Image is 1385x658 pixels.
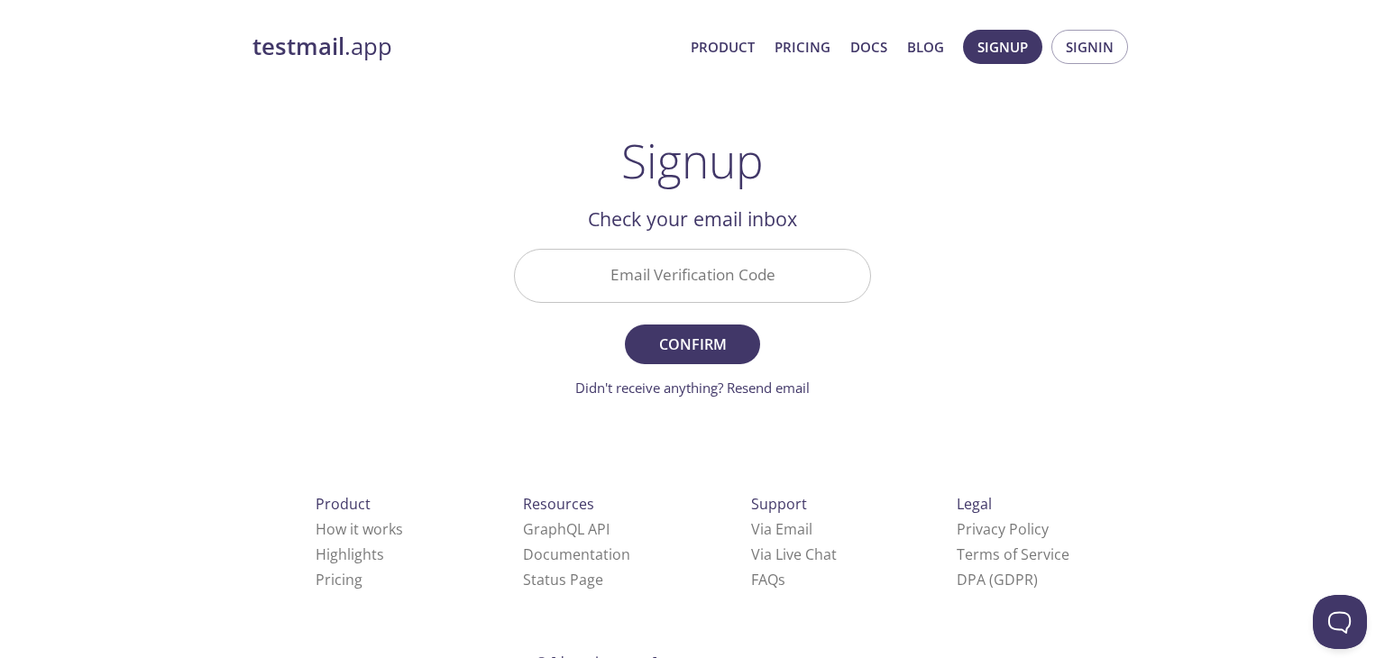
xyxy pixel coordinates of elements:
a: testmail.app [252,32,676,62]
span: Resources [523,494,594,514]
a: Docs [850,35,887,59]
span: Product [316,494,371,514]
a: Didn't receive anything? Resend email [575,379,810,397]
a: Blog [907,35,944,59]
a: FAQ [751,570,785,589]
a: Privacy Policy [957,519,1049,539]
a: How it works [316,519,403,539]
span: Signin [1066,35,1114,59]
a: Terms of Service [957,544,1069,564]
span: Support [751,494,807,514]
a: Via Email [751,519,812,539]
strong: testmail [252,31,344,62]
button: Signup [963,30,1042,64]
a: Product [691,35,755,59]
h2: Check your email inbox [514,204,871,234]
span: Confirm [645,332,740,357]
iframe: Help Scout Beacon - Open [1313,595,1367,649]
a: GraphQL API [523,519,610,539]
a: Via Live Chat [751,544,837,564]
a: Pricing [775,35,830,59]
button: Signin [1051,30,1128,64]
span: s [778,570,785,589]
a: Pricing [316,570,362,589]
a: Highlights [316,544,384,564]
a: Status Page [523,570,603,589]
span: Signup [977,35,1028,59]
h1: Signup [621,133,764,187]
button: Confirm [625,324,760,364]
a: Documentation [523,544,630,564]
a: DPA (GDPR) [957,570,1038,589]
span: Legal [957,494,992,514]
